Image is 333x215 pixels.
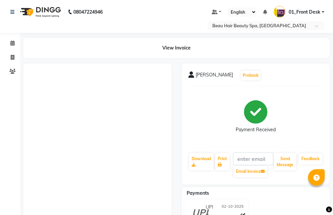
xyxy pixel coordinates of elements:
button: Email Invoice [233,166,267,177]
span: [PERSON_NAME] [196,71,233,81]
button: Prebook [241,71,260,80]
b: 08047224946 [73,3,103,21]
div: View Invoice [23,38,330,58]
span: Payments [187,190,209,196]
a: Feedback [299,153,322,164]
img: 01_Front Desk [274,6,285,18]
iframe: chat widget [305,188,326,208]
img: logo [17,3,63,21]
span: 01_Front Desk [289,9,320,16]
span: 02-10-2025 [222,204,244,211]
a: Download [189,153,214,170]
a: Print [215,153,230,170]
div: Payment Received [236,126,276,133]
button: Send Message [274,153,296,170]
input: enter email [233,153,274,165]
span: UPI [206,204,213,211]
